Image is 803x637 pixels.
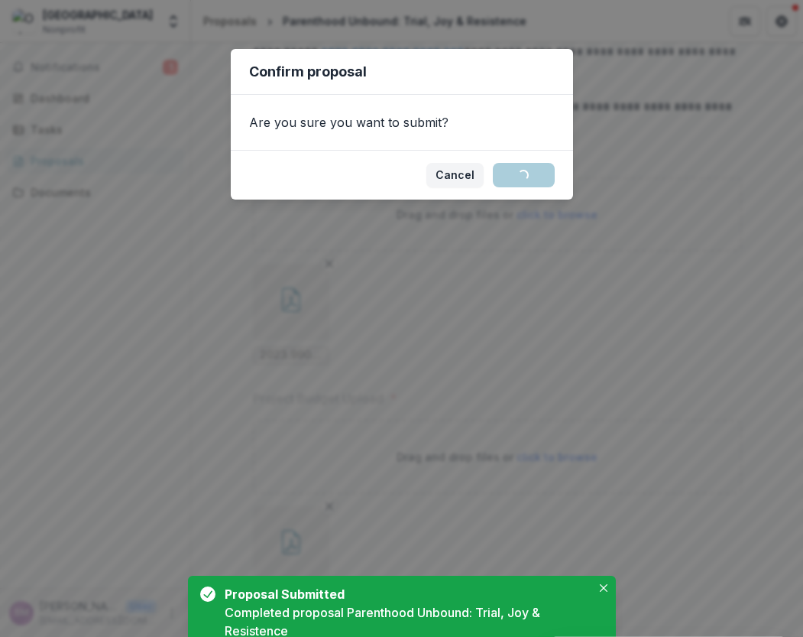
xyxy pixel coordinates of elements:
[426,163,484,187] button: Cancel
[594,579,613,597] button: Close
[231,49,573,95] header: Confirm proposal
[225,585,585,603] div: Proposal Submitted
[231,95,573,150] div: Are you sure you want to submit?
